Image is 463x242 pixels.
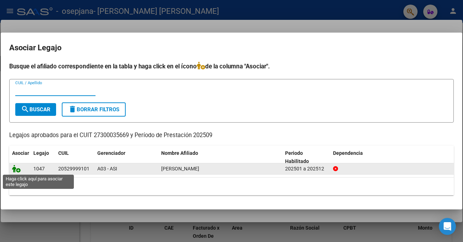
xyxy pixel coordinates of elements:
[9,146,31,169] datatable-header-cell: Asociar
[333,150,363,156] span: Dependencia
[158,146,282,169] datatable-header-cell: Nombre Afiliado
[68,105,77,113] mat-icon: delete
[33,150,49,156] span: Legajo
[21,105,29,113] mat-icon: search
[9,131,454,140] p: Legajos aprobados para el CUIT 27300035669 y Período de Prestación 202509
[439,218,456,235] div: Open Intercom Messenger
[285,165,327,173] div: 202501 a 202512
[282,146,330,169] datatable-header-cell: Periodo Habilitado
[97,150,125,156] span: Gerenciador
[97,166,117,171] span: A03 - ASI
[9,178,454,195] div: 1 registros
[94,146,158,169] datatable-header-cell: Gerenciador
[161,150,198,156] span: Nombre Afiliado
[9,41,454,55] h2: Asociar Legajo
[285,150,309,164] span: Periodo Habilitado
[62,102,126,117] button: Borrar Filtros
[55,146,94,169] datatable-header-cell: CUIL
[31,146,55,169] datatable-header-cell: Legajo
[21,106,50,113] span: Buscar
[58,165,89,173] div: 20529999101
[68,106,119,113] span: Borrar Filtros
[9,62,454,71] h4: Busque el afiliado correspondiente en la tabla y haga click en el ícono de la columna "Asociar".
[58,150,69,156] span: CUIL
[330,146,454,169] datatable-header-cell: Dependencia
[15,103,56,116] button: Buscar
[12,150,29,156] span: Asociar
[161,166,199,171] span: MANSILLA TAHIEL IVAN
[33,166,45,171] span: 1047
